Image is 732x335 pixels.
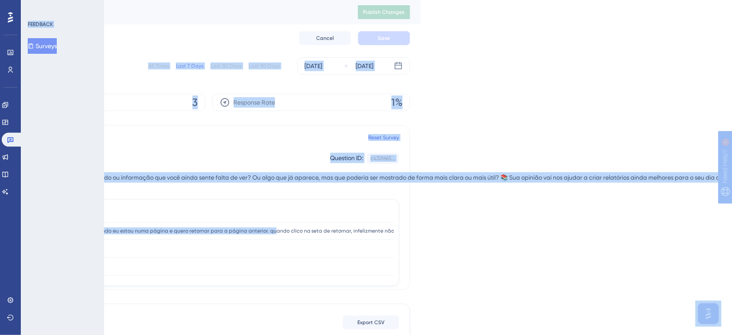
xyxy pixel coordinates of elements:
[28,38,57,54] button: Surveys
[299,31,351,45] button: Cancel
[343,315,399,329] button: Export CSV
[249,62,280,69] div: Last 90 Days
[369,134,399,141] a: Reset Survey
[317,35,334,42] span: Cancel
[358,31,410,45] button: Save
[234,97,275,108] span: Response Rate
[176,62,204,69] div: Last 7 Days
[148,62,169,69] div: All Times
[696,301,722,327] iframe: UserGuiding AI Assistant Launcher
[358,5,410,19] button: Publish Changes
[305,61,323,71] div: [DATE]
[28,21,53,28] div: FEEDBACK
[363,9,405,16] span: Publish Changes
[193,95,198,109] span: 3
[20,2,54,13] span: Need Help?
[211,62,242,69] div: Last 30 Days
[378,35,390,42] span: Save
[330,153,363,164] div: Question ID:
[371,155,395,162] div: c432f665...
[356,61,374,71] div: [DATE]
[392,95,403,109] span: 1%
[60,4,63,11] div: 4
[358,319,385,326] span: Export CSV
